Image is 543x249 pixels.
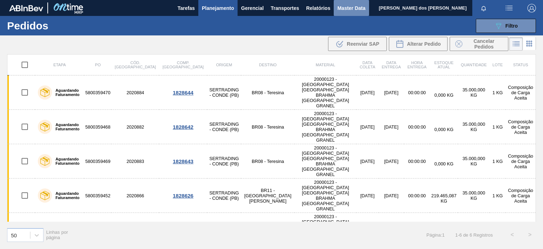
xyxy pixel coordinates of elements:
span: Origem [216,63,232,67]
span: Etapa [53,63,66,67]
div: Cancelar Pedidos em Massa [450,37,508,51]
td: 1 KG [490,110,506,144]
td: [DATE] [379,179,404,213]
span: 0,000 KG [434,161,454,166]
h1: Pedidos [7,22,109,30]
td: 00:00:00 [404,110,430,144]
td: 20000123 - [GEOGRAPHIC_DATA] [GEOGRAPHIC_DATA] BRAHMA [GEOGRAPHIC_DATA] GRANEL [294,110,356,144]
td: 00:00:00 [404,213,430,247]
div: Visão em Lista [509,37,523,51]
td: Composição de Carga Aceita [506,144,536,179]
span: Data coleta [360,61,375,69]
span: Gerencial [241,4,264,12]
span: 1 - 6 de 6 Registros [455,232,493,238]
td: 5800359452 [84,179,111,213]
img: TNhmsLtSVTkK8tSr43FrP2fwEKptu5GPRR3wAAAABJRU5ErkJggg== [9,5,43,11]
td: SERTRADING - CONDE (PB) [207,179,241,213]
td: 5800359470 [84,75,111,110]
td: 2020866 [111,179,159,213]
td: 2020883 [111,144,159,179]
a: Aguardando Faturamento58003594522020866SERTRADING - CONDE (PB)BR11 - [GEOGRAPHIC_DATA][PERSON_NAM... [7,179,536,213]
td: 35.000,000 KG [458,213,490,247]
button: > [521,226,539,244]
td: 2020864 [111,213,159,247]
span: Comp. [GEOGRAPHIC_DATA] [163,61,204,69]
span: Quantidade [461,63,487,67]
span: Cód. [GEOGRAPHIC_DATA] [115,61,156,69]
a: Aguardando Faturamento58003594702020884SERTRADING - CONDE (PB)BR08 - Teresina20000123 - [GEOGRAPH... [7,75,536,110]
span: Destino [259,63,277,67]
div: Reenviar SAP [328,37,387,51]
span: Transportes [271,4,299,12]
td: Composição de Carga Aceita [506,75,536,110]
td: [DATE] [356,213,378,247]
span: 0,000 KG [434,92,454,98]
div: 50 [11,232,17,238]
td: SERTRADING - CONDE (PB) [207,75,241,110]
div: Visão em Cards [523,37,536,51]
span: Estoque atual [434,61,454,69]
span: Tarefas [177,4,195,12]
span: Status [513,63,528,67]
td: [DATE] [356,144,378,179]
div: 1828643 [160,158,206,164]
span: Master Data [337,4,365,12]
td: 1 KG [490,75,506,110]
td: 00:00:00 [404,75,430,110]
td: 1 KG [490,144,506,179]
td: 20000123 - [GEOGRAPHIC_DATA] [GEOGRAPHIC_DATA] BRAHMA [GEOGRAPHIC_DATA] GRANEL [294,179,356,213]
span: Filtro [506,23,518,29]
a: Aguardando Faturamento58003594502020864SERTRADING - CONDE (PB)BR11 - [GEOGRAPHIC_DATA][PERSON_NAM... [7,213,536,247]
span: Reenviar SAP [347,41,379,47]
label: Aguardando Faturamento [52,123,81,131]
label: Aguardando Faturamento [52,88,81,97]
td: SERTRADING - CONDE (PB) [207,110,241,144]
td: BR11 - [GEOGRAPHIC_DATA][PERSON_NAME] [241,213,294,247]
td: BR08 - Teresina [241,110,294,144]
td: BR11 - [GEOGRAPHIC_DATA][PERSON_NAME] [241,179,294,213]
span: Planejamento [202,4,234,12]
span: 0,000 KG [434,127,454,132]
button: Filtro [476,19,536,33]
div: Alterar Pedido [389,37,448,51]
td: 35.000,000 KG [458,110,490,144]
td: 1 KG [490,179,506,213]
span: Página : 1 [426,232,444,238]
td: [DATE] [379,110,404,144]
td: Composição de Carga Aceita [506,110,536,144]
a: Aguardando Faturamento58003594682020882SERTRADING - CONDE (PB)BR08 - Teresina20000123 - [GEOGRAPH... [7,110,536,144]
td: 1 KG [490,213,506,247]
td: 35.000,000 KG [458,75,490,110]
td: [DATE] [356,179,378,213]
td: [DATE] [379,75,404,110]
td: 2020882 [111,110,159,144]
span: 219.465,087 KG [431,193,456,204]
div: 1828644 [160,90,206,96]
span: PO [95,63,101,67]
td: 20000123 - [GEOGRAPHIC_DATA] [GEOGRAPHIC_DATA] BRAHMA [GEOGRAPHIC_DATA] GRANEL [294,144,356,179]
span: Relatórios [306,4,330,12]
td: 00:00:00 [404,179,430,213]
td: Composição de Carga Aceita [506,213,536,247]
button: Notificações [472,3,495,13]
img: userActions [505,4,513,12]
td: 20000123 - [GEOGRAPHIC_DATA] [GEOGRAPHIC_DATA] BRAHMA [GEOGRAPHIC_DATA] GRANEL [294,75,356,110]
label: Aguardando Faturamento [52,157,81,165]
span: Lote [492,63,503,67]
span: Hora Entrega [407,61,426,69]
img: Logout [527,4,536,12]
span: Cancelar Pedidos [465,38,503,50]
td: [DATE] [379,144,404,179]
td: 20000123 - [GEOGRAPHIC_DATA] [GEOGRAPHIC_DATA] BRAHMA [GEOGRAPHIC_DATA] GRANEL [294,213,356,247]
td: [DATE] [356,75,378,110]
span: Data entrega [382,61,401,69]
td: 5800359450 [84,213,111,247]
td: 35.000,000 KG [458,144,490,179]
td: 5800359468 [84,110,111,144]
td: BR08 - Teresina [241,75,294,110]
span: Alterar Pedido [407,41,441,47]
td: 00:00:00 [404,144,430,179]
td: 5800359469 [84,144,111,179]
